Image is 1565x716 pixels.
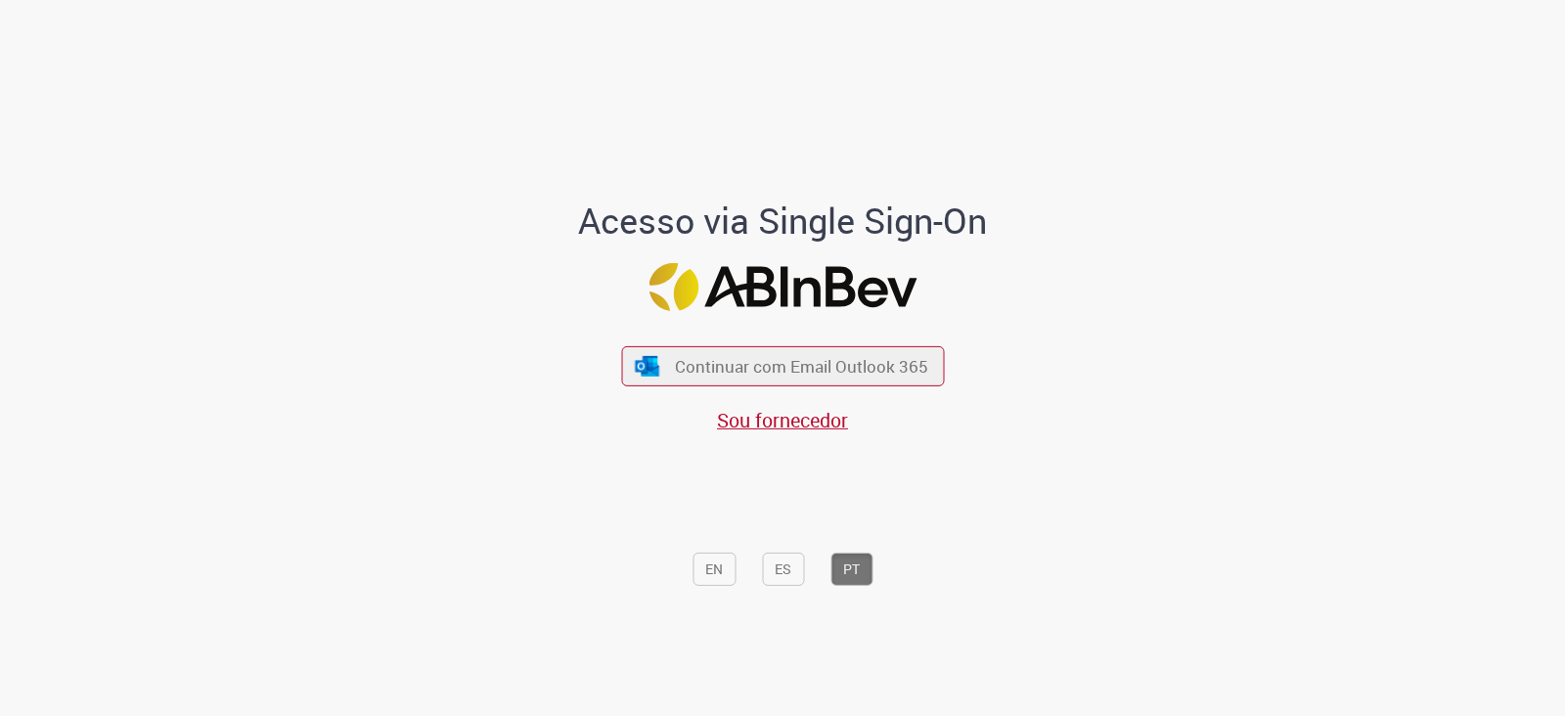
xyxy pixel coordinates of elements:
[675,355,928,378] span: Continuar com Email Outlook 365
[512,201,1054,241] h1: Acesso via Single Sign-On
[693,553,736,586] button: EN
[762,553,804,586] button: ES
[634,355,661,376] img: ícone Azure/Microsoft 360
[621,346,944,386] button: ícone Azure/Microsoft 360 Continuar com Email Outlook 365
[648,263,917,311] img: Logo ABInBev
[830,553,872,586] button: PT
[717,407,848,433] a: Sou fornecedor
